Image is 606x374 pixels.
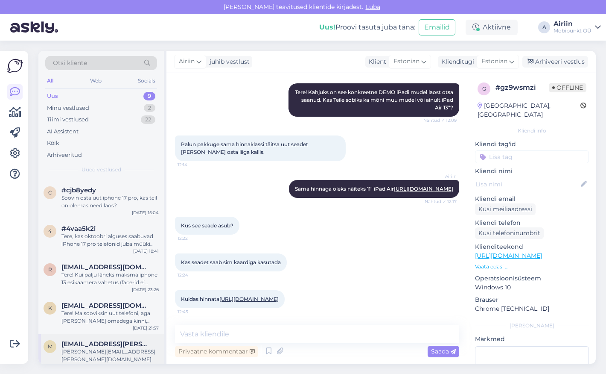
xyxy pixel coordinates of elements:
button: Emailid [419,19,455,35]
span: Tere! Kahjuks on see konkreetne DEMO iPadi mudel laost otsa saanud. Kas Teile sobiks ka mõni muu ... [295,89,454,111]
a: [URL][DOMAIN_NAME] [394,186,453,192]
p: Kliendi telefon [475,218,589,227]
p: Brauser [475,295,589,304]
p: Kliendi email [475,194,589,203]
div: Tere! Kui palju läheks maksma iphone 13 esikaamera vahetus (face-id ei tööta ka) [61,271,159,286]
span: Kuidas hinnata [181,296,279,302]
span: Offline [549,83,586,92]
div: [DATE] 23:26 [132,286,159,293]
div: Socials [136,75,157,86]
div: 9 [143,92,155,100]
img: Askly Logo [7,58,23,74]
div: Tere! Ma sooviksin uut telefoni, aga [PERSON_NAME] omadega kinni, tahaks midagi mis on kõrgem kui... [61,309,159,325]
span: Airiin [179,57,195,66]
div: Küsi meiliaadressi [475,203,536,215]
span: Airiin [425,173,457,180]
div: # gz9wsmzi [495,82,549,93]
div: AI Assistent [47,127,79,136]
div: [PERSON_NAME] [475,322,589,330]
p: Kliendi tag'id [475,140,589,149]
a: [URL][DOMAIN_NAME] [219,296,279,302]
div: Airiin [554,21,591,27]
span: Estonian [481,57,507,66]
div: [DATE] 15:04 [132,209,159,216]
span: #cjb8yedy [61,186,96,194]
div: Web [88,75,103,86]
div: Aktiivne [466,20,518,35]
span: 12:24 [178,272,210,278]
div: [PERSON_NAME][EMAIL_ADDRESS][PERSON_NAME][DOMAIN_NAME] [61,348,159,363]
div: [DATE] 20:56 [131,363,159,370]
div: Kõik [47,139,59,147]
div: Minu vestlused [47,104,89,112]
p: Operatsioonisüsteem [475,274,589,283]
p: Märkmed [475,335,589,344]
p: Vaata edasi ... [475,263,589,271]
div: [DATE] 18:41 [133,248,159,254]
span: Otsi kliente [53,59,87,68]
span: #4vaa5k2i [61,225,96,233]
span: 12:14 [178,162,210,168]
span: kunozifier@gmail.com [61,302,150,309]
input: Lisa tag [475,150,589,163]
div: Tere, kas oktoobri alguses saabuvad iPhone 17 pro telefonid juba müüki või pigem mitte? [61,233,159,248]
div: Kliendi info [475,127,589,135]
div: Soovin osta uut iphone 17 pro, kas teil on olemas need laos? [61,194,159,209]
p: Chrome [TECHNICAL_ID] [475,304,589,313]
div: [GEOGRAPHIC_DATA], [GEOGRAPHIC_DATA] [478,101,580,119]
span: Palun pakkuge sama hinnaklassi täitsa uut seadet [PERSON_NAME] osta liiga kallis. [181,141,309,155]
span: Raidonpeenoja@gmail.com [61,263,150,271]
div: Küsi telefoninumbrit [475,227,544,239]
div: All [45,75,55,86]
span: Saada [431,347,456,355]
p: Kliendi nimi [475,167,589,176]
div: Klient [365,57,386,66]
div: 2 [144,104,155,112]
b: Uus! [319,23,335,31]
span: c [48,189,52,196]
input: Lisa nimi [475,180,579,189]
span: 12:22 [178,235,210,241]
span: 12:45 [178,309,210,315]
div: Privaatne kommentaar [175,346,258,357]
span: monika.aedma@gmail.com [61,340,150,348]
a: [URL][DOMAIN_NAME] [475,252,542,259]
span: Estonian [393,57,420,66]
div: Uus [47,92,58,100]
span: Kas seadet saab sim kaardiga kasutada [181,259,281,265]
div: [DATE] 21:57 [133,325,159,331]
span: Luba [363,3,383,11]
div: A [538,21,550,33]
span: Sama hinnaga oleks näiteks 11" iPad Air [295,186,453,192]
span: Uued vestlused [82,166,121,174]
div: Proovi tasuta juba täna: [319,22,415,32]
span: Nähtud ✓ 12:09 [423,117,457,124]
div: 22 [141,115,155,124]
div: Tiimi vestlused [47,115,89,124]
span: m [48,343,52,350]
span: Nähtud ✓ 12:17 [425,198,457,205]
div: Arhiveeri vestlus [522,56,588,68]
div: juhib vestlust [206,57,250,66]
span: k [48,305,52,311]
span: R [48,266,52,273]
p: Klienditeekond [475,242,589,251]
div: Klienditugi [438,57,474,66]
div: Mobipunkt OÜ [554,27,591,34]
p: Windows 10 [475,283,589,292]
span: g [482,85,486,92]
span: Kus see seade asub? [181,222,233,229]
div: Arhiveeritud [47,151,82,159]
span: 4 [48,228,52,234]
a: AiriinMobipunkt OÜ [554,21,601,34]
